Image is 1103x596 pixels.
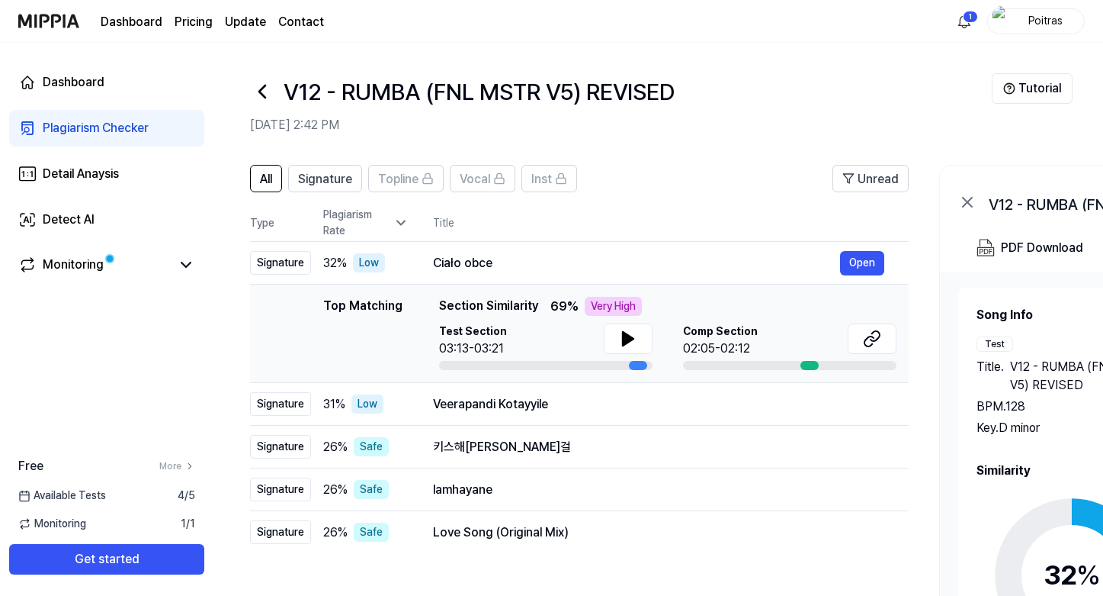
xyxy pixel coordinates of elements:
a: Detect AI [9,201,204,238]
button: profilePoitras [987,8,1085,34]
a: More [159,459,195,473]
span: Title . [976,358,1004,395]
div: Signature [250,478,311,501]
a: Dashboard [9,64,204,101]
div: Love Song (Original Mix) [433,524,884,542]
span: Section Similarity [439,297,538,316]
a: Pricing [175,13,213,31]
span: Inst [531,170,552,188]
div: 32 [1044,555,1101,596]
a: Plagiarism Checker [9,110,204,147]
button: Inst [521,165,577,192]
div: Low [351,395,383,414]
div: Safe [354,480,389,499]
div: Plagiarism Rate [323,207,409,239]
span: Monitoring [18,516,86,532]
div: Detail Anaysis [43,165,119,183]
div: Signature [250,435,311,459]
span: 1 / 1 [181,516,195,532]
span: 4 / 5 [178,488,195,504]
a: Contact [278,13,324,31]
div: Veerapandi Kotayyile [433,395,884,414]
div: Safe [354,437,389,456]
button: Vocal [450,165,515,192]
img: 알림 [955,12,973,31]
div: Monitoring [43,256,104,274]
div: lamhayane [433,481,884,499]
button: Get started [9,544,204,575]
span: Vocal [460,170,490,188]
span: 32 % [323,254,347,272]
th: Title [433,205,909,241]
span: Signature [298,170,352,188]
img: profile [992,6,1011,37]
div: Very High [585,297,642,316]
span: 26 % [323,438,348,456]
div: 키스해[PERSON_NAME]걸 [433,438,884,456]
button: Open [840,251,884,275]
span: All [260,170,272,188]
span: Topline [378,170,418,188]
span: Unread [858,170,899,188]
span: 26 % [323,524,348,542]
div: PDF Download [1001,238,1083,258]
div: Poitras [1015,12,1075,29]
img: Help [1003,82,1015,95]
div: Test [976,337,1013,352]
div: 1 [963,11,978,23]
span: 69 % [550,298,579,316]
div: Plagiarism Checker [43,119,149,137]
span: % [1076,559,1101,591]
button: All [250,165,282,192]
img: PDF Download [976,239,995,257]
button: Tutorial [992,73,1073,104]
a: Update [225,13,266,31]
button: PDF Download [973,233,1086,263]
button: Topline [368,165,444,192]
div: Detect AI [43,211,95,229]
span: Test Section [439,324,507,340]
div: Dashboard [43,73,104,92]
button: Signature [288,165,362,192]
div: Ciało obce [433,254,840,272]
a: Dashboard [101,13,162,31]
span: 26 % [323,481,348,499]
div: 02:05-02:12 [683,340,758,358]
div: Safe [354,523,389,542]
h2: [DATE] 2:42 PM [250,116,992,134]
span: Free [18,457,43,475]
a: Detail Anaysis [9,156,204,192]
span: Comp Section [683,324,758,340]
span: 31 % [323,395,345,414]
button: Unread [832,165,909,192]
h1: V12 - RUMBA (FNL MSTR V5) REVISED [284,75,675,109]
div: 03:13-03:21 [439,340,507,358]
button: 알림1 [952,9,976,34]
div: Signature [250,251,311,275]
span: Available Tests [18,488,106,504]
a: Monitoring [18,256,171,274]
div: Top Matching [323,297,402,370]
div: Signature [250,392,311,416]
th: Type [250,205,311,242]
div: Signature [250,520,311,544]
div: Low [353,253,385,272]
